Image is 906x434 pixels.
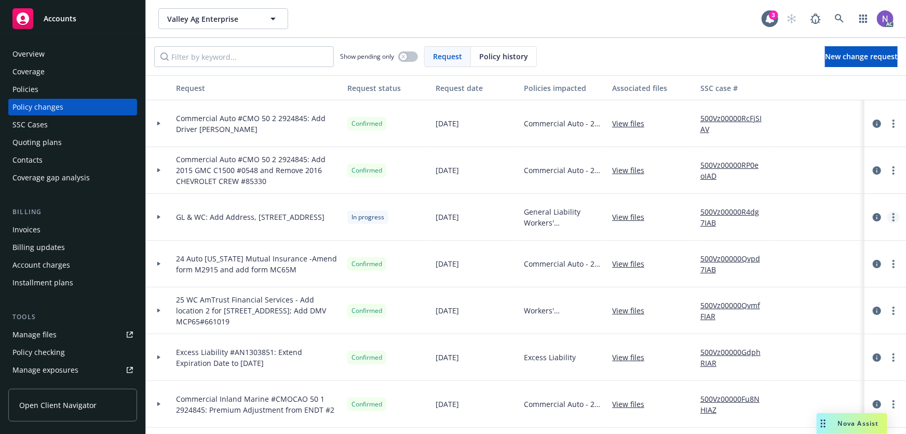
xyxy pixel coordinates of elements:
[8,312,137,322] div: Tools
[524,206,604,217] span: General Liability
[524,217,604,228] span: Workers' Compensation
[12,116,48,133] div: SSC Cases
[871,398,883,411] a: circleInformation
[612,118,653,129] a: View files
[19,400,97,411] span: Open Client Navigator
[887,305,900,317] a: more
[871,164,883,177] a: circleInformation
[769,10,778,20] div: 3
[871,305,883,317] a: circleInformation
[887,258,900,270] a: more
[176,253,339,275] span: 24 Auto [US_STATE] Mutual Insurance -Amend form M2915 and add form MC65M
[871,351,883,364] a: circleInformation
[887,211,900,223] a: more
[12,46,45,62] div: Overview
[12,239,65,256] div: Billing updates
[12,274,73,291] div: Installment plans
[700,300,770,322] a: 500Vz00000QvmfFIAR
[700,347,770,369] a: 500Vz00000GdphRIAR
[479,51,528,62] span: Policy history
[12,169,90,186] div: Coverage gap analysis
[612,399,653,410] a: View files
[351,259,382,269] span: Confirmed
[612,212,653,222] a: View files
[176,347,339,369] span: Excess Liability #AN1303851: Extend Expiration Date to [DATE]
[8,134,137,151] a: Quoting plans
[887,164,900,177] a: more
[8,362,137,378] a: Manage exposures
[343,75,431,100] button: Request status
[436,352,459,363] span: [DATE]
[887,117,900,130] a: more
[524,305,604,316] span: Workers' Compensation
[146,241,172,287] div: Toggle Row Expanded
[12,344,65,361] div: Policy checking
[612,352,653,363] a: View files
[12,152,43,168] div: Contacts
[524,399,604,410] span: Commercial Auto - 24-25 Auto & INLM
[12,379,80,396] div: Manage certificates
[436,305,459,316] span: [DATE]
[176,113,339,135] span: Commercial Auto #CMO 50 2 2924845: Add Driver [PERSON_NAME]
[12,362,78,378] div: Manage exposures
[176,294,339,327] span: 25 WC AmTrust Financial Services - Add location 2 for [STREET_ADDRESS]; Add DMV MCP65#661019
[12,63,45,80] div: Coverage
[146,100,172,147] div: Toggle Row Expanded
[351,166,382,175] span: Confirmed
[167,14,257,24] span: Valley Ag Enterprise
[700,160,770,181] a: 500Vz00000RP0eoIAD
[154,46,334,67] input: Filter by keyword...
[524,258,604,269] span: Commercial Auto - 24-25 Auto & INLM
[176,154,339,187] span: Commercial Auto #CMO 50 2 2924845: Add 2015 GMC C1500 #0548 and Remove 2016 CHEVROLET CREW #85330
[351,306,382,315] span: Confirmed
[436,399,459,410] span: [DATE]
[172,75,343,100] button: Request
[612,165,653,176] a: View files
[146,287,172,334] div: Toggle Row Expanded
[12,81,38,98] div: Policies
[8,152,137,168] a: Contacts
[44,15,76,23] span: Accounts
[176,212,324,222] span: GL & WC: Add Address, [STREET_ADDRESS]
[12,326,57,343] div: Manage files
[8,46,137,62] a: Overview
[146,147,172,194] div: Toggle Row Expanded
[524,352,576,363] span: Excess Liability
[12,134,62,151] div: Quoting plans
[887,351,900,364] a: more
[524,83,604,94] div: Policies impacted
[8,81,137,98] a: Policies
[12,221,40,238] div: Invoices
[700,393,770,415] a: 500Vz00000Fu8NHIAZ
[8,379,137,396] a: Manage certificates
[612,83,692,94] div: Associated files
[817,413,887,434] button: Nova Assist
[838,419,879,428] span: Nova Assist
[877,10,894,27] img: photo
[351,119,382,128] span: Confirmed
[146,334,172,381] div: Toggle Row Expanded
[12,99,63,115] div: Policy changes
[8,344,137,361] a: Policy checking
[805,8,826,29] a: Report a Bug
[8,274,137,291] a: Installment plans
[176,83,339,94] div: Request
[871,211,883,223] a: circleInformation
[158,8,288,29] button: Valley Ag Enterprise
[12,257,70,273] div: Account charges
[608,75,696,100] button: Associated files
[351,400,382,409] span: Confirmed
[176,393,339,415] span: Commercial Inland Marine #CMOCAO 50 1 2924845: Premium Adjustment from ENDT #2
[520,75,608,100] button: Policies impacted
[436,212,459,222] span: [DATE]
[8,221,137,238] a: Invoices
[612,305,653,316] a: View files
[8,239,137,256] a: Billing updates
[351,353,382,362] span: Confirmed
[8,116,137,133] a: SSC Cases
[8,99,137,115] a: Policy changes
[524,165,604,176] span: Commercial Auto - 24-25 Auto & INLM
[436,118,459,129] span: [DATE]
[146,194,172,241] div: Toggle Row Expanded
[700,253,770,275] a: 500Vz00000Qvpd7IAB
